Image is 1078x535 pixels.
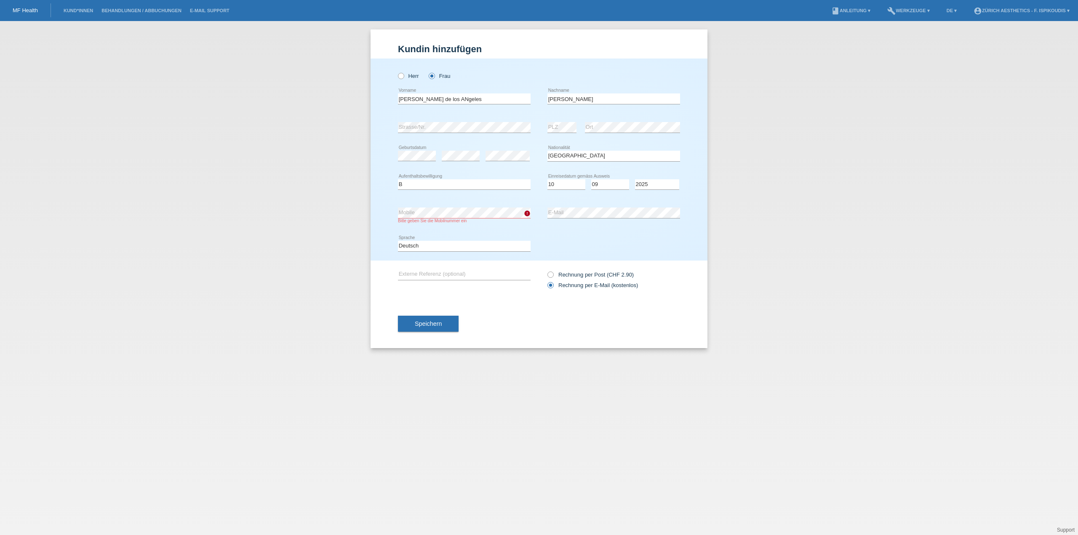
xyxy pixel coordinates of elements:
[547,282,553,293] input: Rechnung per E-Mail (kostenlos)
[59,8,97,13] a: Kund*innen
[887,7,896,15] i: build
[186,8,234,13] a: E-Mail Support
[974,7,982,15] i: account_circle
[1057,527,1075,533] a: Support
[547,271,553,282] input: Rechnung per Post (CHF 2.90)
[883,8,934,13] a: buildWerkzeuge ▾
[827,8,875,13] a: bookAnleitung ▾
[942,8,961,13] a: DE ▾
[415,320,442,327] span: Speichern
[398,73,419,79] label: Herr
[547,271,634,278] label: Rechnung per Post (CHF 2.90)
[429,73,434,78] input: Frau
[429,73,450,79] label: Frau
[398,44,680,54] h1: Kundin hinzufügen
[969,8,1074,13] a: account_circleZürich Aesthetics - F. Ispikoudis ▾
[547,282,638,288] label: Rechnung per E-Mail (kostenlos)
[398,218,531,223] div: Bitte geben Sie die Mobilnummer ein
[398,316,459,332] button: Speichern
[524,210,531,217] i: error
[97,8,186,13] a: Behandlungen / Abbuchungen
[831,7,840,15] i: book
[13,7,38,13] a: MF Health
[398,73,403,78] input: Herr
